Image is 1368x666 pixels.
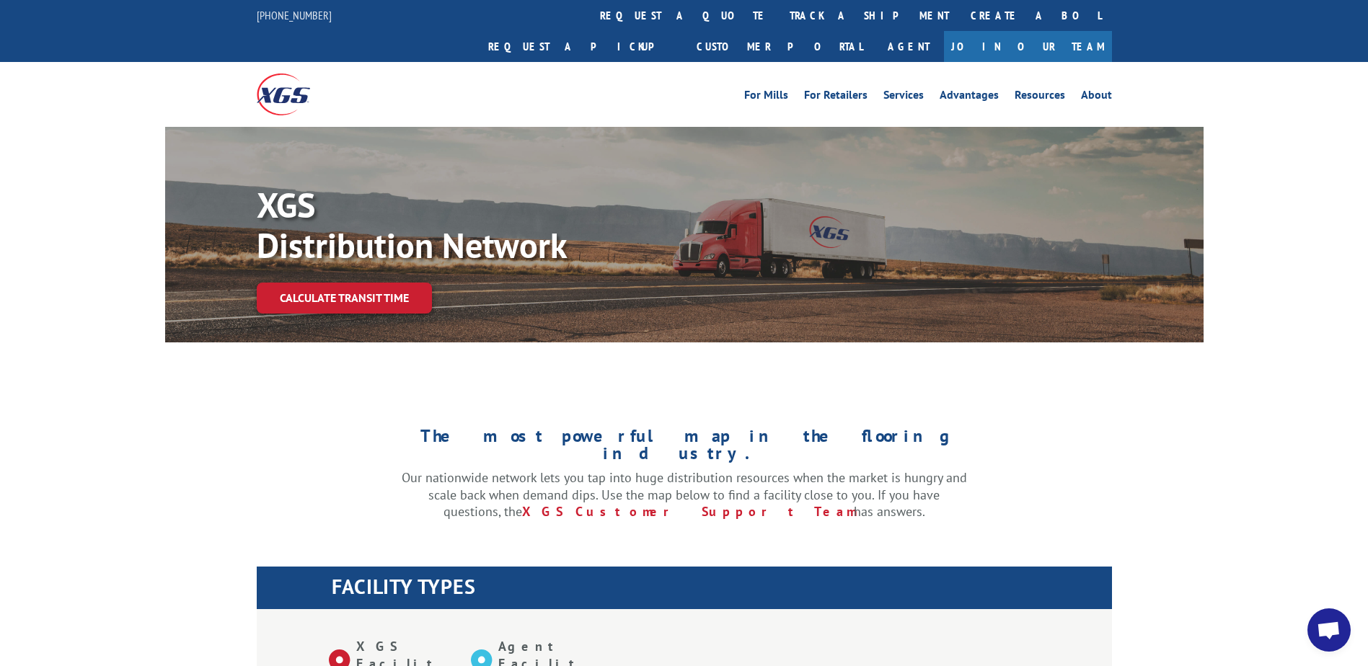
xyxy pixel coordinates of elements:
[402,469,967,520] p: Our nationwide network lets you tap into huge distribution resources when the market is hungry an...
[686,31,873,62] a: Customer Portal
[477,31,686,62] a: Request a pickup
[257,8,332,22] a: [PHONE_NUMBER]
[257,283,432,314] a: Calculate transit time
[1081,89,1112,105] a: About
[1307,608,1351,652] a: Open chat
[873,31,944,62] a: Agent
[1015,89,1065,105] a: Resources
[257,185,689,265] p: XGS Distribution Network
[883,89,924,105] a: Services
[804,89,868,105] a: For Retailers
[522,503,854,520] a: XGS Customer Support Team
[332,577,1112,604] h1: FACILITY TYPES
[402,427,967,469] h1: The most powerful map in the flooring industry.
[944,31,1112,62] a: Join Our Team
[940,89,999,105] a: Advantages
[744,89,788,105] a: For Mills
